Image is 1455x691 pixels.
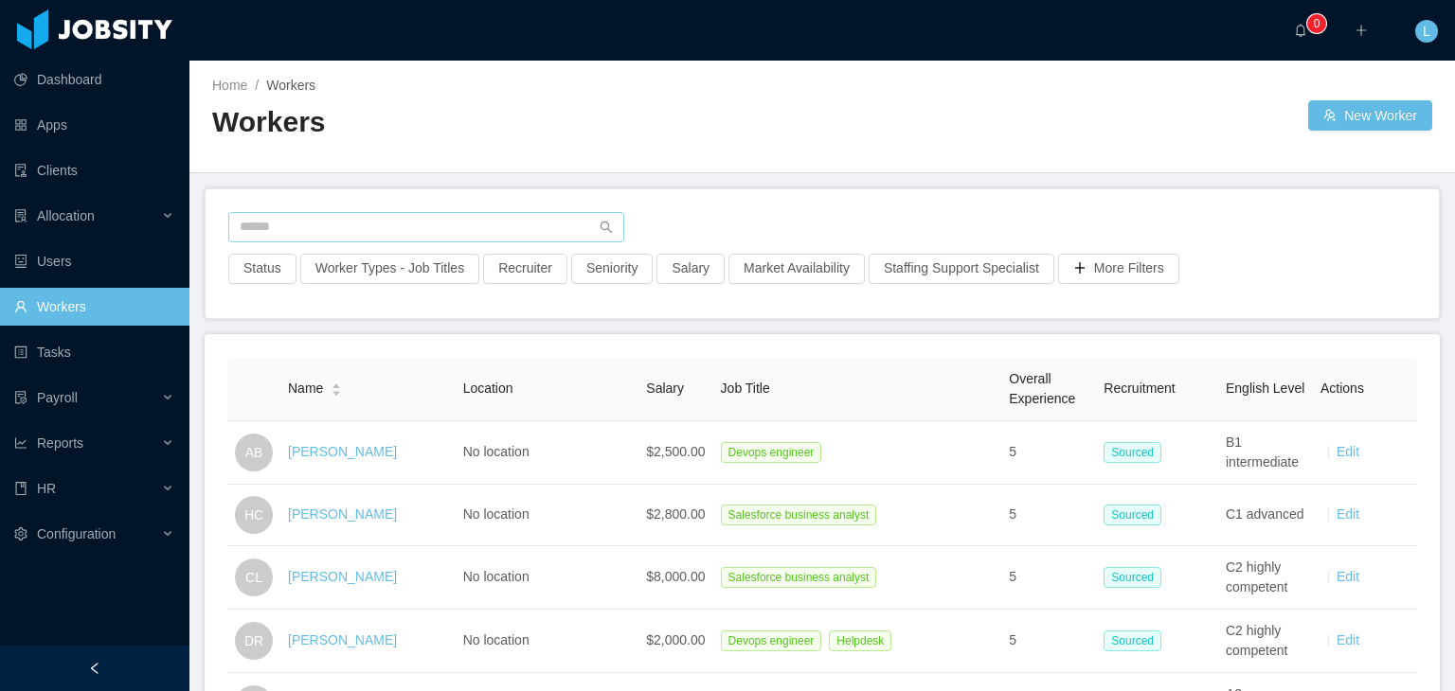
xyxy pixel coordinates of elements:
[1058,254,1179,284] button: icon: plusMore Filters
[1104,569,1169,584] a: Sourced
[463,381,513,396] span: Location
[266,78,315,93] span: Workers
[728,254,865,284] button: Market Availability
[1337,444,1359,459] a: Edit
[1308,100,1432,131] button: icon: usergroup-addNew Worker
[1104,506,1169,522] a: Sourced
[646,381,684,396] span: Salary
[244,496,263,534] span: HC
[245,434,263,471] span: AB
[14,288,174,326] a: icon: userWorkers
[332,381,342,387] i: icon: caret-up
[456,546,639,610] td: No location
[721,630,822,651] span: Devops engineer
[288,632,397,647] a: [PERSON_NAME]
[1218,421,1313,485] td: B1 intermediate
[300,254,479,284] button: Worker Types - Job Titles
[1337,506,1359,522] a: Edit
[656,254,725,284] button: Salary
[14,106,174,144] a: icon: appstoreApps
[1104,381,1175,396] span: Recruitment
[721,567,877,588] span: Salesforce business analyst
[228,254,296,284] button: Status
[14,151,174,189] a: icon: auditClients
[600,221,613,234] i: icon: search
[1218,610,1313,673] td: C2 highly competent
[456,421,639,485] td: No location
[245,558,262,596] span: CL
[14,209,27,222] i: icon: solution
[1104,505,1161,525] span: Sourced
[646,506,705,522] span: $2,800.00
[288,444,397,459] a: [PERSON_NAME]
[869,254,1054,284] button: Staffing Support Specialist
[646,444,705,459] span: $2,500.00
[1001,610,1096,673] td: 5
[721,442,822,463] span: Devops engineer
[1337,632,1359,647] a: Edit
[1001,421,1096,485] td: 5
[212,103,822,142] h2: Workers
[721,381,770,396] span: Job Title
[288,379,323,399] span: Name
[1320,381,1364,396] span: Actions
[212,78,247,93] a: Home
[1104,632,1169,647] a: Sourced
[14,333,174,371] a: icon: profileTasks
[332,388,342,394] i: icon: caret-down
[255,78,259,93] span: /
[1001,546,1096,610] td: 5
[331,381,342,394] div: Sort
[14,482,27,495] i: icon: book
[1104,630,1161,651] span: Sourced
[1294,24,1307,37] i: icon: bell
[1104,444,1169,459] a: Sourced
[37,526,116,541] span: Configuration
[244,622,263,660] span: DR
[1009,371,1075,406] span: Overall Experience
[14,391,27,404] i: icon: file-protect
[456,610,639,673] td: No location
[37,435,83,451] span: Reports
[1104,442,1161,463] span: Sourced
[288,506,397,522] a: [PERSON_NAME]
[1218,485,1313,546] td: C1 advanced
[1355,24,1368,37] i: icon: plus
[1307,14,1326,33] sup: 0
[37,481,56,496] span: HR
[288,569,397,584] a: [PERSON_NAME]
[571,254,653,284] button: Seniority
[14,61,174,98] a: icon: pie-chartDashboard
[483,254,567,284] button: Recruiter
[1218,546,1313,610] td: C2 highly competent
[37,390,78,405] span: Payroll
[456,485,639,546] td: No location
[1423,20,1430,43] span: L
[14,242,174,280] a: icon: robotUsers
[829,630,891,651] span: Helpdesk
[37,208,95,223] span: Allocation
[646,569,705,584] span: $8,000.00
[1337,569,1359,584] a: Edit
[721,505,877,525] span: Salesforce business analyst
[1001,485,1096,546] td: 5
[14,436,27,450] i: icon: line-chart
[1226,381,1304,396] span: English Level
[1104,567,1161,588] span: Sourced
[14,527,27,540] i: icon: setting
[646,632,705,647] span: $2,000.00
